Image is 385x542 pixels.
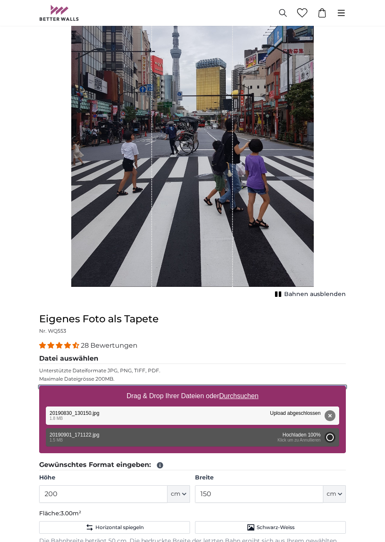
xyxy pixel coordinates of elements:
[39,509,346,518] p: Fläche:
[195,474,346,482] label: Breite
[167,485,190,503] button: cm
[219,392,258,399] u: Durchsuchen
[39,341,81,349] span: 4.32 stars
[323,485,346,503] button: cm
[272,289,346,300] button: Bahnen ausblenden
[39,460,346,470] legend: Gewünschtes Format eingeben:
[171,490,180,498] span: cm
[39,474,190,482] label: Höhe
[123,388,262,404] label: Drag & Drop Ihrer Dateien oder
[284,290,346,299] span: Bahnen ausblenden
[39,312,346,326] h1: Eigenes Foto als Tapete
[60,509,81,517] span: 3.00m²
[39,367,346,374] p: Unterstützte Dateiformate JPG, PNG, TIFF, PDF.
[257,524,295,531] span: Schwarz-Weiss
[39,5,79,21] img: Betterwalls
[95,524,144,531] span: Horizontal spiegeln
[39,328,66,334] span: Nr. WQ553
[39,376,346,382] p: Maximale Dateigrösse 200MB.
[327,490,336,498] span: cm
[195,521,346,534] button: Schwarz-Weiss
[81,341,137,349] span: 28 Bewertungen
[39,521,190,534] button: Horizontal spiegeln
[39,354,346,364] legend: Datei auswählen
